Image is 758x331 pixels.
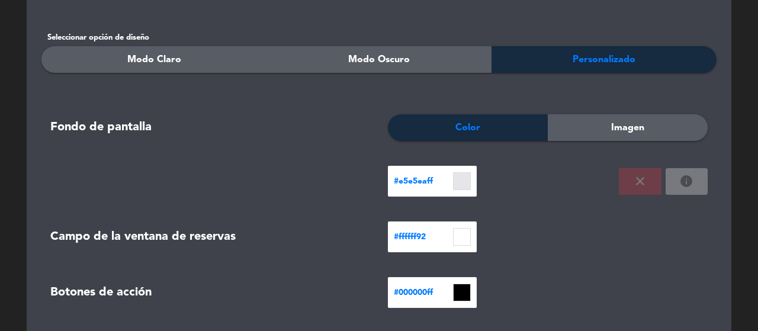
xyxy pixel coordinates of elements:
[611,120,644,136] span: Imagen
[41,31,717,44] div: Seleccionar opción de diseño
[127,52,181,68] span: Modo Claro
[394,230,453,244] span: #ffffff92
[394,286,453,300] span: #000000ff
[666,168,708,195] button: info
[573,52,635,68] span: Personalizado
[50,227,370,247] div: Campo de la ventana de reservas
[348,52,410,68] span: Modo Oscuro
[619,168,661,195] button: close
[679,174,693,188] a: info
[50,283,370,303] div: Botones de acción
[455,120,480,136] span: Color
[50,118,370,137] div: Fondo de pantalla
[394,175,453,188] span: #e5e5eaff
[633,174,647,188] i: close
